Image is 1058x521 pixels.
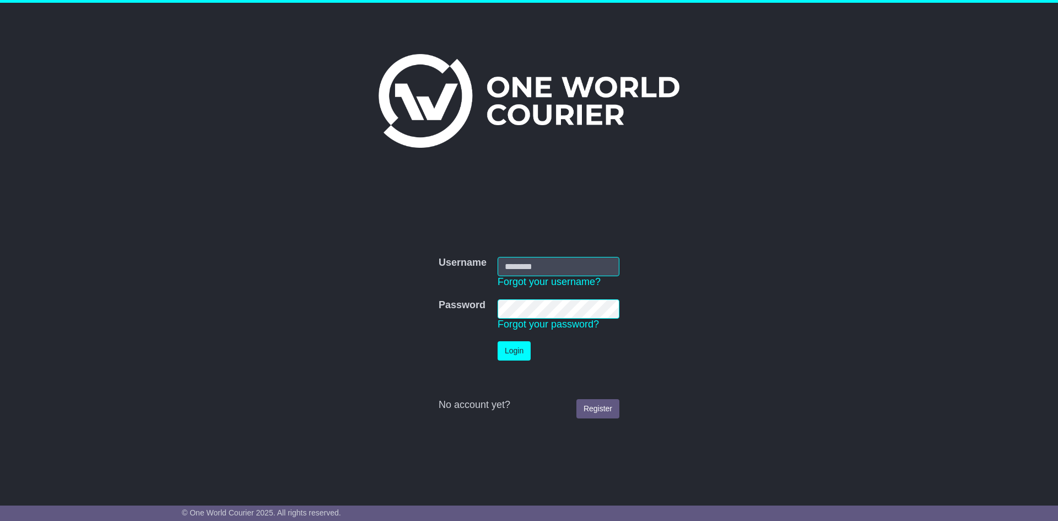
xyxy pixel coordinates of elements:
span: © One World Courier 2025. All rights reserved. [182,508,341,517]
a: Register [576,399,619,418]
a: Forgot your username? [498,276,601,287]
div: No account yet? [439,399,619,411]
label: Password [439,299,485,311]
img: One World [379,54,679,148]
button: Login [498,341,531,361]
a: Forgot your password? [498,319,599,330]
label: Username [439,257,487,269]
